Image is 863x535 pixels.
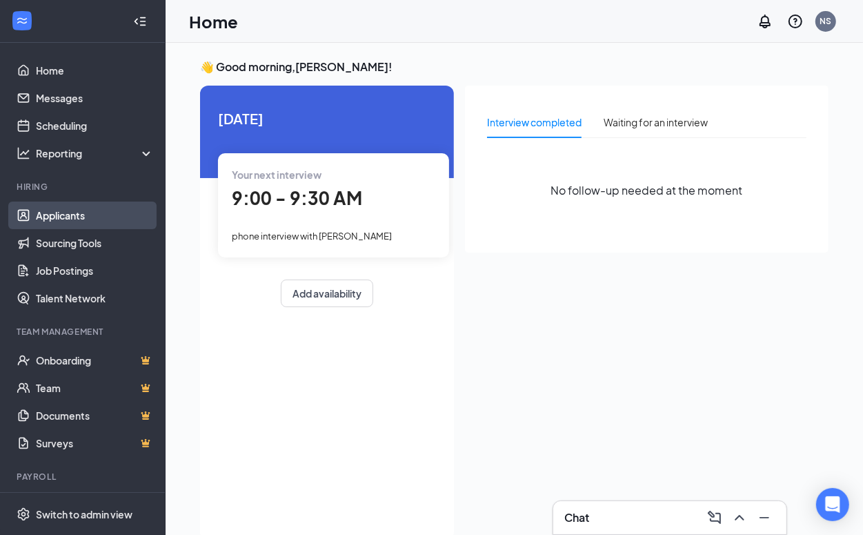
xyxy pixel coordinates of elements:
svg: Notifications [757,13,773,30]
a: DocumentsCrown [36,402,154,429]
a: Applicants [36,202,154,229]
a: SurveysCrown [36,429,154,457]
h3: Chat [564,510,589,525]
svg: ChevronUp [731,509,748,526]
h1: Home [189,10,238,33]
a: TeamCrown [36,374,154,402]
span: 9:00 - 9:30 AM [232,186,362,209]
div: NS [820,15,832,27]
button: ComposeMessage [704,507,726,529]
div: Switch to admin view [36,507,132,521]
svg: Collapse [133,14,147,28]
button: Add availability [281,280,373,307]
div: Open Intercom Messenger [816,488,849,521]
a: Scheduling [36,112,154,139]
svg: WorkstreamLogo [15,14,29,28]
a: Talent Network [36,284,154,312]
button: Minimize [753,507,775,529]
span: No follow-up needed at the moment [551,182,743,199]
div: Interview completed [487,115,582,130]
h3: 👋 Good morning, [PERSON_NAME] ! [200,59,829,75]
a: OnboardingCrown [36,347,154,374]
a: Messages [36,84,154,112]
button: ChevronUp [728,507,751,529]
span: Your next interview [232,168,321,181]
div: Payroll [17,471,151,483]
span: phone interview with [PERSON_NAME] [232,231,392,242]
a: Job Postings [36,257,154,284]
svg: Minimize [756,509,773,526]
div: Team Management [17,326,151,338]
a: Home [36,57,154,84]
div: Hiring [17,181,151,193]
svg: ComposeMessage [706,509,723,526]
div: Reporting [36,146,155,160]
a: Sourcing Tools [36,229,154,257]
svg: QuestionInfo [787,13,804,30]
span: [DATE] [218,108,436,129]
svg: Settings [17,507,30,521]
svg: Analysis [17,146,30,160]
div: Waiting for an interview [604,115,708,130]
